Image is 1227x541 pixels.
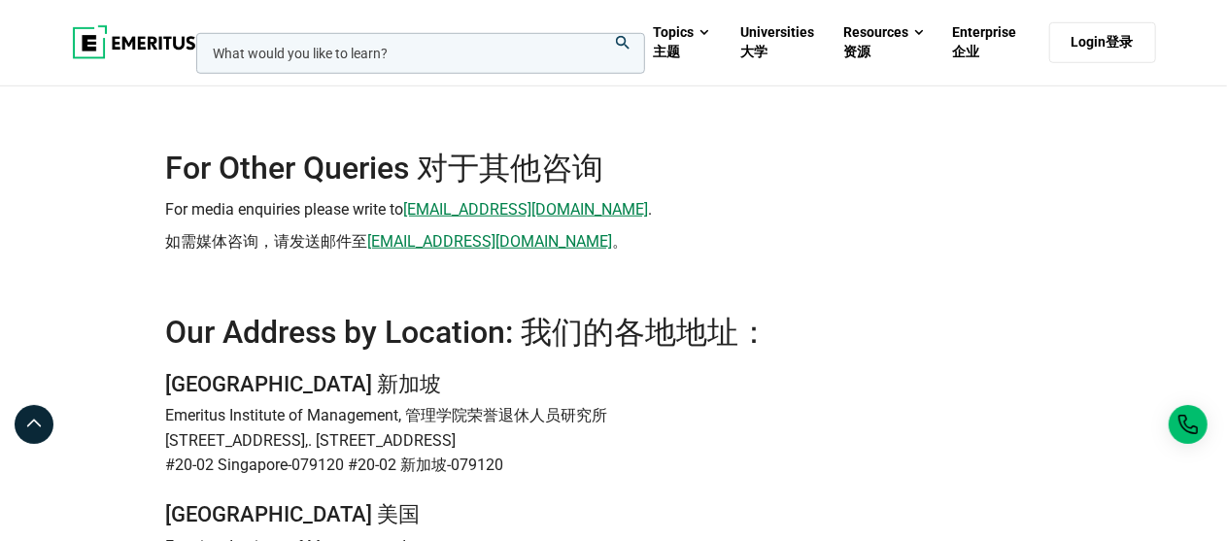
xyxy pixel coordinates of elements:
span: 对于其他咨询 [417,150,603,186]
h3: [GEOGRAPHIC_DATA] [165,371,1062,399]
span: [STREET_ADDRESS] [316,431,456,450]
a: [EMAIL_ADDRESS][DOMAIN_NAME] [367,229,612,254]
a: [EMAIL_ADDRESS][DOMAIN_NAME] [403,197,648,222]
span: 企业 [952,44,979,59]
p: [STREET_ADDRESS],. [165,428,1062,454]
span: 新加坡 [377,372,441,396]
span: 资源 [843,44,870,59]
input: woocommerce-product-search-field-0 [196,33,645,74]
h2: Our Address by Location: [165,313,1062,352]
span: 如需媒体咨询，请发送邮件至 。 [165,232,628,251]
span: 登录 [1107,34,1134,50]
span: 美国 [377,502,420,526]
p: Emeritus Institute of Management, [165,403,1062,428]
p: #20-02 Singapore-079120 [165,453,1062,478]
p: For media enquiries please write to . [165,197,1062,254]
h2: For Other Queries [165,149,1062,187]
span: 我们的各地地址： [521,314,769,351]
span: 管理学院荣誉退休人员研究所 [405,406,607,424]
span: #20-02 新加坡-079120 [348,456,503,474]
span: 主题 [653,44,680,59]
a: Login 登录 [1049,22,1156,63]
h3: [GEOGRAPHIC_DATA] [165,501,1062,529]
span: 大学 [740,44,767,59]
